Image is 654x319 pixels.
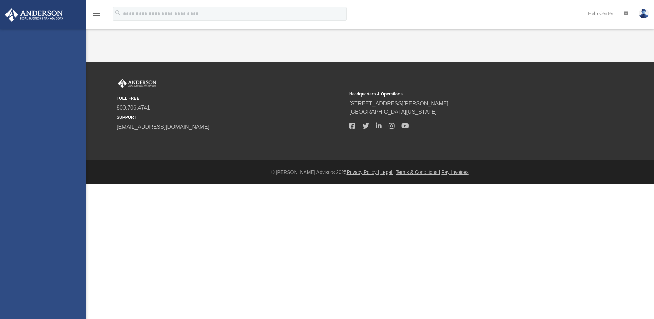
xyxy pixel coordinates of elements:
a: Privacy Policy | [347,169,379,175]
small: Headquarters & Operations [349,91,577,97]
a: Pay Invoices [441,169,468,175]
i: search [114,9,122,17]
a: 800.706.4741 [117,105,150,111]
div: © [PERSON_NAME] Advisors 2025 [86,169,654,176]
a: [GEOGRAPHIC_DATA][US_STATE] [349,109,437,115]
a: Legal | [380,169,395,175]
img: Anderson Advisors Platinum Portal [117,79,158,88]
a: [EMAIL_ADDRESS][DOMAIN_NAME] [117,124,209,130]
small: TOLL FREE [117,95,344,101]
a: Terms & Conditions | [396,169,440,175]
a: [STREET_ADDRESS][PERSON_NAME] [349,101,448,106]
a: menu [92,13,101,18]
small: SUPPORT [117,114,344,120]
img: Anderson Advisors Platinum Portal [3,8,65,22]
i: menu [92,10,101,18]
img: User Pic [639,9,649,18]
